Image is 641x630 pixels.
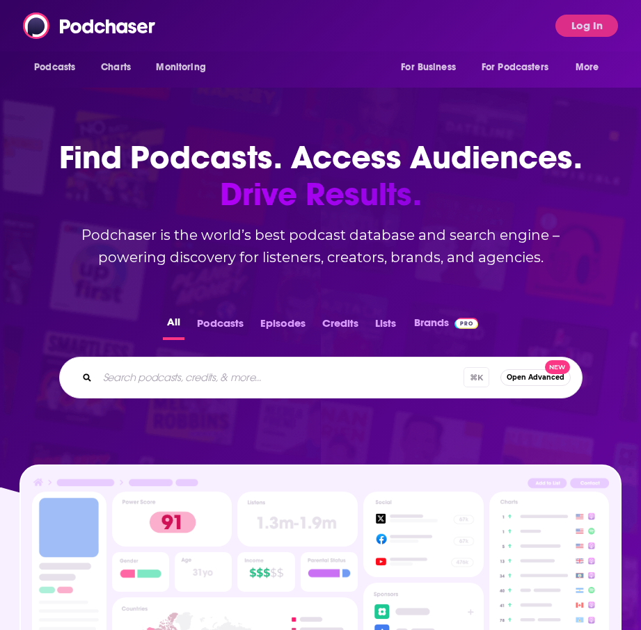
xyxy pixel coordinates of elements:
img: Podcast Insights Listens [237,492,358,547]
h2: Podchaser is the world’s best podcast database and search engine – powering discovery for listene... [42,224,599,268]
span: Charts [101,58,131,77]
img: Podcast Insights Header [32,477,610,492]
img: Podcast Insights Gender [112,552,169,592]
span: More [576,58,599,77]
div: Search podcasts, credits, & more... [59,357,583,398]
a: Charts [92,54,139,81]
button: All [163,313,184,340]
button: Open AdvancedNew [500,369,571,386]
span: New [545,360,570,375]
img: Podcast Socials [363,492,484,577]
img: Podchaser Pro [454,318,479,329]
span: Open Advanced [507,373,564,381]
button: open menu [391,54,473,81]
img: Podcast Insights Age [175,552,232,592]
img: Podchaser - Follow, Share and Rate Podcasts [23,13,157,39]
button: Podcasts [193,313,248,340]
span: Podcasts [34,58,75,77]
a: BrandsPodchaser Pro [414,313,479,340]
img: Podcast Insights Income [237,552,294,592]
button: Log In [555,15,618,37]
img: Podcast Insights Parental Status [301,552,358,592]
span: Drive Results. [42,176,599,213]
button: open menu [24,54,93,81]
button: Credits [318,313,363,340]
span: For Business [401,58,456,77]
button: open menu [473,54,569,81]
span: ⌘ K [464,367,489,387]
input: Search podcasts, credits, & more... [97,366,464,389]
button: Lists [371,313,400,340]
button: open menu [146,54,223,81]
h1: Find Podcasts. Access Audiences. [42,139,599,213]
img: Podcast Insights Power score [112,492,232,547]
button: open menu [566,54,617,81]
button: Episodes [256,313,310,340]
span: Monitoring [156,58,205,77]
span: For Podcasters [482,58,548,77]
